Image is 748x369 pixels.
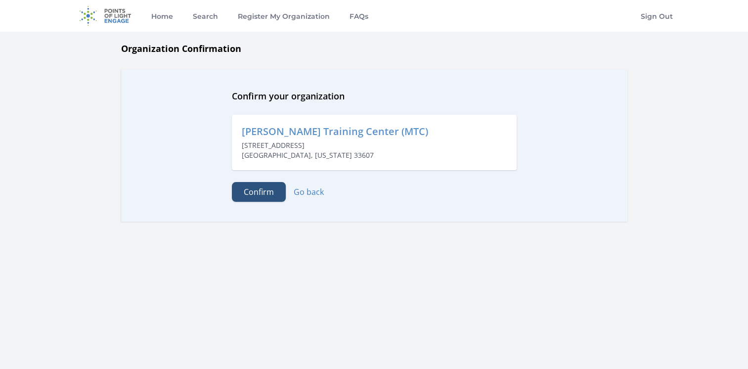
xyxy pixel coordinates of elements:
h2: Confirm your organization [232,89,517,103]
h1: Organization Confirmation [121,42,627,55]
p: [STREET_ADDRESS] [GEOGRAPHIC_DATA], [US_STATE] 33607 [242,140,507,160]
a: Go back [294,186,324,197]
button: Confirm [232,182,286,202]
h3: [PERSON_NAME] Training Center (MTC) [242,125,507,138]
